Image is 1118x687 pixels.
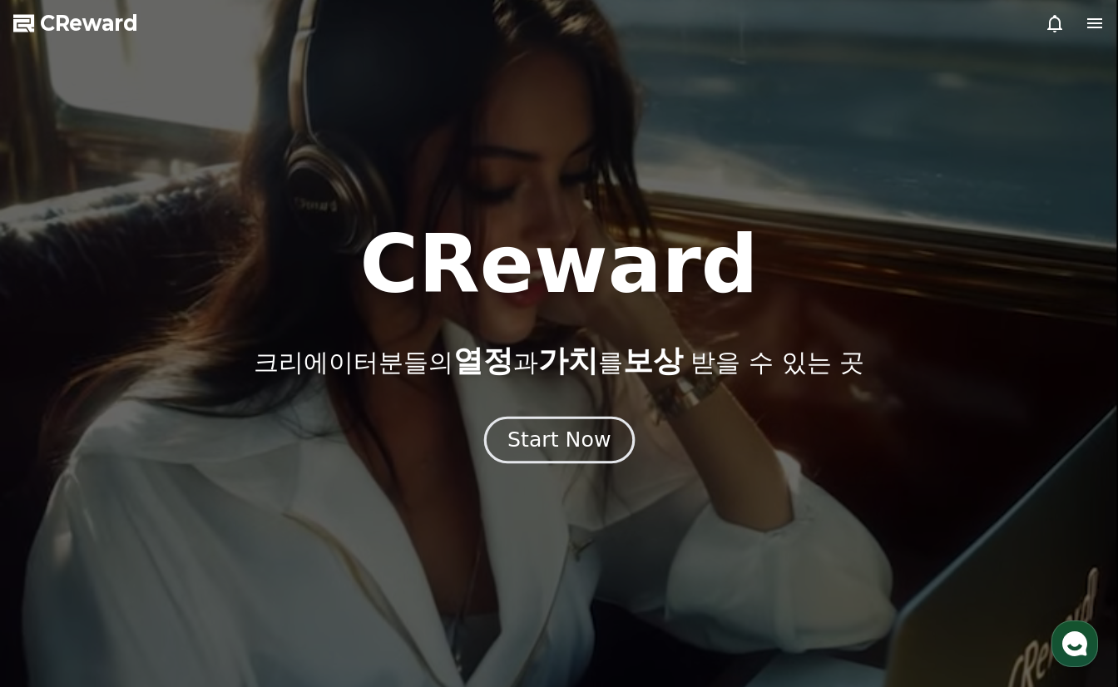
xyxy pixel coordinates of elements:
[211,131,304,151] button: 운영시간 보기
[62,176,304,191] div: CReward
[143,332,171,343] b: 채널톡
[483,417,634,464] button: Start Now
[215,527,319,569] a: 설정
[40,10,138,37] span: CReward
[105,291,240,304] span: 내일 오전 8:30부터 운영해요
[62,208,271,225] div: 문의사항을 남겨주세요 :)
[487,434,631,450] a: Start Now
[5,527,110,569] a: 홈
[128,256,178,273] span: 문의하기
[20,125,117,151] h1: CReward
[110,527,215,569] a: 대화
[507,426,611,454] div: Start Now
[218,134,286,149] span: 운영시간 보기
[23,245,301,284] a: 문의하기
[359,225,758,304] h1: CReward
[254,344,864,378] p: 크리에이터분들의 과 를 받을 수 있는 곳
[52,552,62,566] span: 홈
[152,553,172,566] span: 대화
[126,331,198,344] a: 채널톡이용중
[453,343,513,378] span: 열정
[20,170,304,235] a: CReward안녕하세요 크리워드입니다.문의사항을 남겨주세요 :)
[143,332,198,343] span: 이용중
[538,343,598,378] span: 가치
[13,10,138,37] a: CReward
[257,552,277,566] span: 설정
[62,191,271,208] div: 안녕하세요 크리워드입니다.
[623,343,683,378] span: 보상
